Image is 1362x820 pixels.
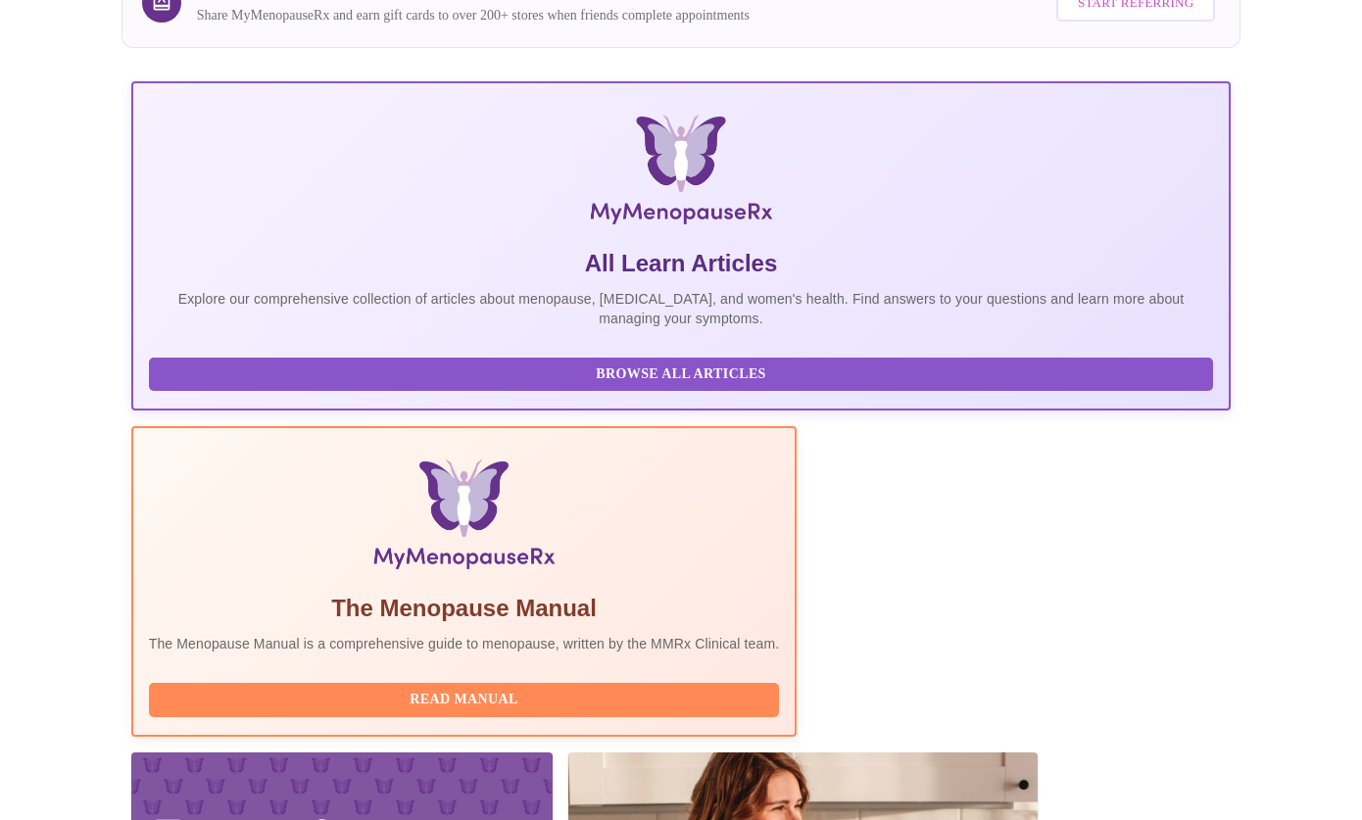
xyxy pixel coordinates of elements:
[249,459,679,577] img: Menopause Manual
[149,683,780,717] button: Read Manual
[149,289,1214,328] p: Explore our comprehensive collection of articles about menopause, [MEDICAL_DATA], and women's hea...
[169,362,1194,387] span: Browse All Articles
[149,248,1214,279] h5: All Learn Articles
[149,593,780,624] h5: The Menopause Manual
[149,634,780,653] p: The Menopause Manual is a comprehensive guide to menopause, written by the MMRx Clinical team.
[169,688,760,712] span: Read Manual
[314,115,1047,232] img: MyMenopauseRx Logo
[149,364,1219,381] a: Browse All Articles
[149,690,785,706] a: Read Manual
[197,6,750,25] p: Share MyMenopauseRx and earn gift cards to over 200+ stores when friends complete appointments
[149,358,1214,392] button: Browse All Articles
